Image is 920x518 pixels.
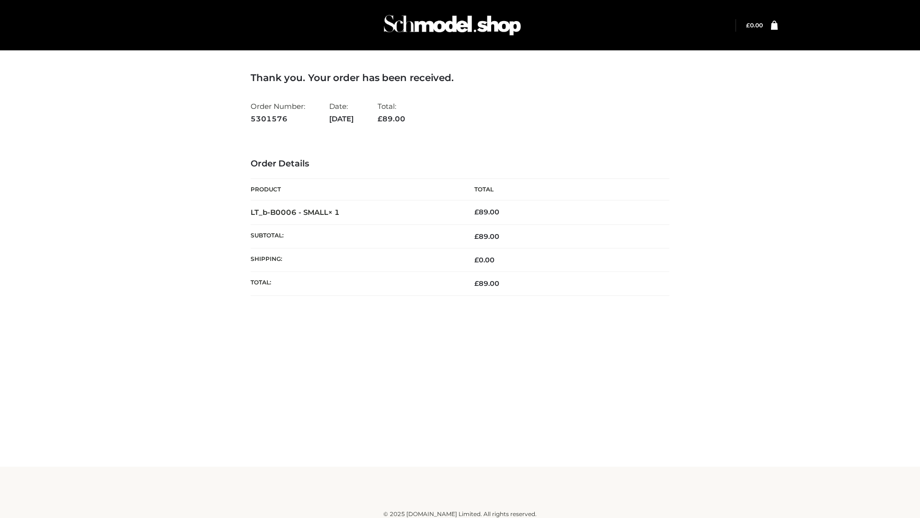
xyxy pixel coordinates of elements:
bdi: 0.00 [474,256,494,264]
span: £ [474,208,479,216]
a: £0.00 [746,22,763,29]
th: Product [251,179,460,200]
bdi: 89.00 [474,208,499,216]
span: £ [474,279,479,288]
span: 89.00 [474,232,499,241]
span: £ [474,256,479,264]
span: 89.00 [378,114,405,123]
strong: LT_b-B0006 - SMALL [251,208,340,217]
bdi: 0.00 [746,22,763,29]
img: Schmodel Admin 964 [380,6,524,44]
h3: Thank you. Your order has been received. [251,72,669,83]
th: Subtotal: [251,224,460,248]
strong: [DATE] [329,113,354,125]
span: 89.00 [474,279,499,288]
li: Total: [378,98,405,127]
h3: Order Details [251,159,669,169]
strong: 5301576 [251,113,305,125]
span: £ [474,232,479,241]
li: Order Number: [251,98,305,127]
th: Shipping: [251,248,460,272]
strong: × 1 [328,208,340,217]
th: Total: [251,272,460,295]
th: Total [460,179,669,200]
span: £ [746,22,750,29]
li: Date: [329,98,354,127]
span: £ [378,114,382,123]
